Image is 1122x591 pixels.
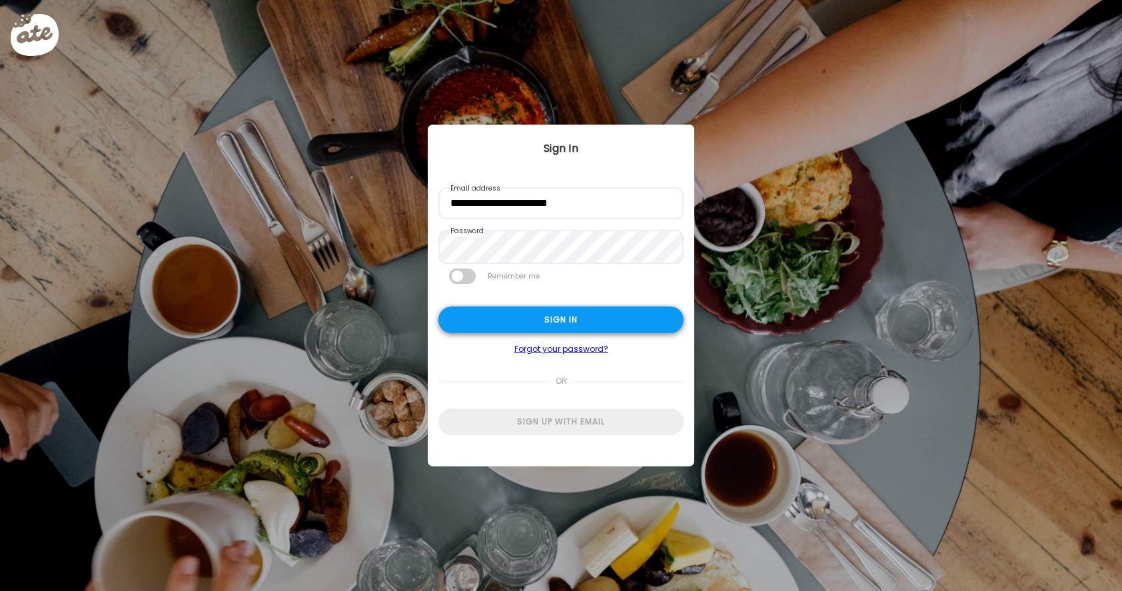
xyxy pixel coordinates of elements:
[438,306,684,333] div: Sign in
[428,141,694,157] div: Sign In
[438,408,684,435] div: Sign up with email
[449,183,502,194] label: Email address
[438,344,684,354] a: Forgot your password?
[486,269,541,284] label: Remember me
[449,226,485,237] label: Password
[550,368,572,394] span: or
